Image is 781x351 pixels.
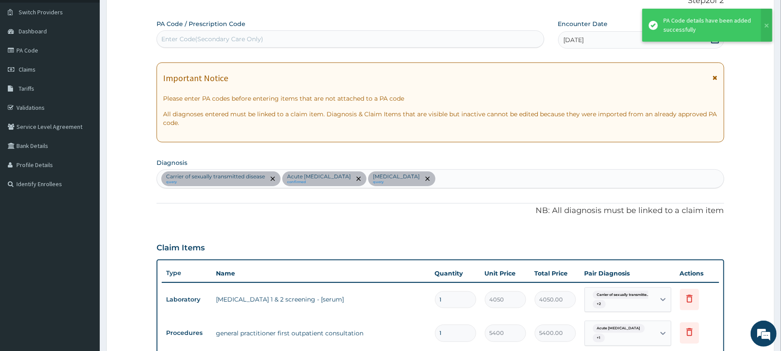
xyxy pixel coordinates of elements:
span: [DATE] [564,36,584,44]
span: Carrier of sexually transmitte... [593,291,654,299]
span: remove selection option [424,175,431,183]
th: Total Price [530,265,580,282]
span: Switch Providers [19,8,63,16]
small: query [373,180,420,184]
textarea: Type your message and hit 'Enter' [4,237,165,267]
td: Laboratory [162,292,212,308]
h3: Claim Items [157,243,205,253]
label: Diagnosis [157,158,187,167]
th: Pair Diagnosis [580,265,676,282]
label: PA Code / Prescription Code [157,20,245,28]
p: NB: All diagnosis must be linked to a claim item [157,205,724,217]
p: Please enter PA codes before entering items that are not attached to a PA code [163,94,717,103]
small: query [166,180,265,184]
span: We're online! [50,109,120,197]
th: Name [212,265,430,282]
p: Carrier of sexually transmitted disease [166,173,265,180]
span: + 1 [593,334,605,342]
p: All diagnoses entered must be linked to a claim item. Diagnosis & Claim Items that are visible bu... [163,110,717,127]
th: Quantity [431,265,480,282]
span: + 2 [593,300,606,308]
td: [MEDICAL_DATA] 1 & 2 screening - [serum] [212,291,430,308]
span: Tariffs [19,85,34,92]
span: Dashboard [19,27,47,35]
span: remove selection option [355,175,363,183]
td: Procedures [162,325,212,341]
span: Acute [MEDICAL_DATA] [593,324,645,333]
p: [MEDICAL_DATA] [373,173,420,180]
th: Actions [676,265,719,282]
td: general practitioner first outpatient consultation [212,325,430,342]
span: remove selection option [269,175,277,183]
th: Type [162,265,212,281]
img: d_794563401_company_1708531726252_794563401 [16,43,35,65]
span: Claims [19,66,36,73]
h1: Important Notice [163,73,228,83]
label: Encounter Date [558,20,608,28]
small: confirmed [287,180,351,184]
div: Chat with us now [45,49,146,60]
th: Unit Price [480,265,530,282]
p: Acute [MEDICAL_DATA] [287,173,351,180]
div: Minimize live chat window [142,4,163,25]
div: PA Code details have been added successfully [663,16,753,34]
div: Enter Code(Secondary Care Only) [161,35,263,43]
